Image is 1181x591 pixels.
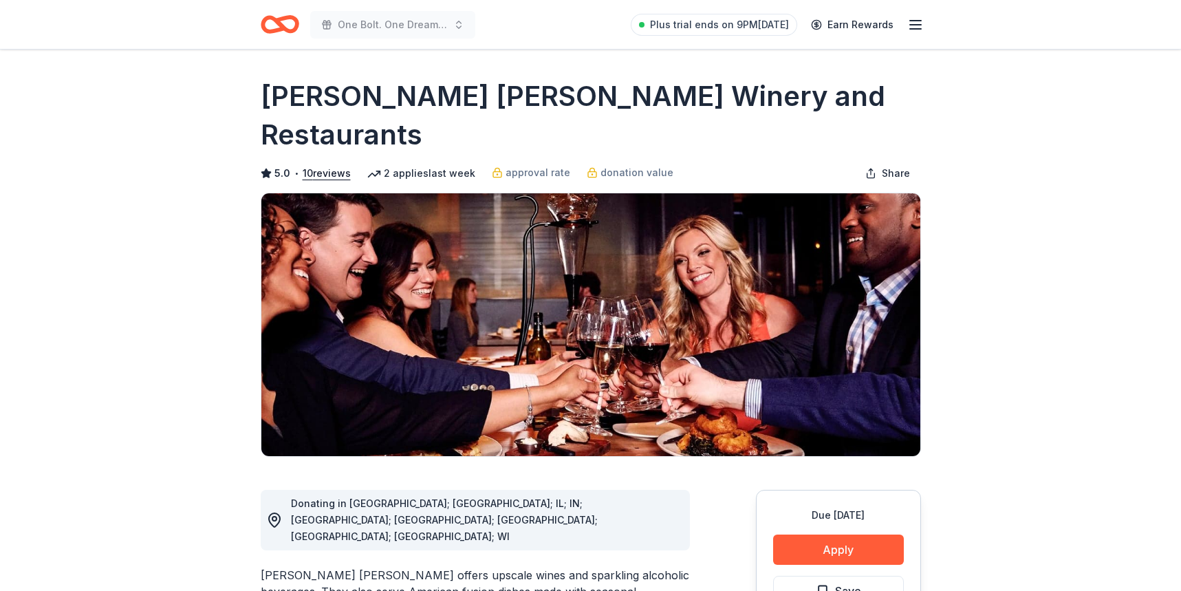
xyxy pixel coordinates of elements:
span: donation value [600,164,673,181]
a: donation value [587,164,673,181]
h1: [PERSON_NAME] [PERSON_NAME] Winery and Restaurants [261,77,921,154]
button: One Bolt. One Dream. [GEOGRAPHIC_DATA] [GEOGRAPHIC_DATA] [310,11,475,39]
button: Apply [773,535,904,565]
span: Plus trial ends on 9PM[DATE] [650,17,789,33]
a: Plus trial ends on 9PM[DATE] [631,14,797,36]
img: Image for Cooper's Hawk Winery and Restaurants [261,193,920,456]
span: 5.0 [274,165,290,182]
a: approval rate [492,164,570,181]
button: Share [854,160,921,187]
span: • [294,168,299,179]
span: Share [882,165,910,182]
a: Home [261,8,299,41]
span: Donating in [GEOGRAPHIC_DATA]; [GEOGRAPHIC_DATA]; IL; IN; [GEOGRAPHIC_DATA]; [GEOGRAPHIC_DATA]; [... [291,497,598,542]
div: Due [DATE] [773,507,904,524]
span: One Bolt. One Dream. [GEOGRAPHIC_DATA] [GEOGRAPHIC_DATA] [338,17,448,33]
button: 10reviews [303,165,351,182]
span: approval rate [506,164,570,181]
div: 2 applies last week [367,165,475,182]
a: Earn Rewards [803,12,902,37]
